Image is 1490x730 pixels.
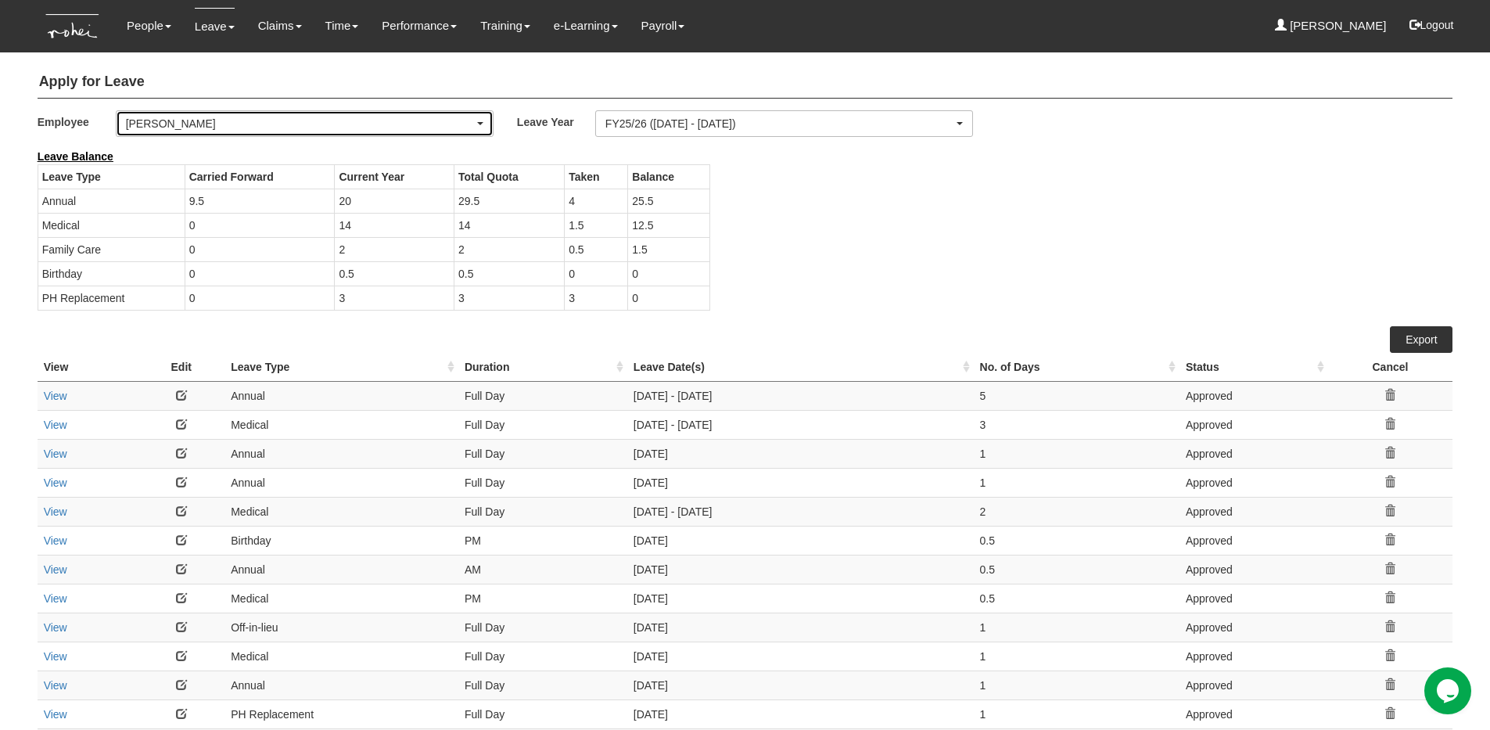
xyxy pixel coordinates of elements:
[224,410,458,439] td: Medical
[44,650,67,663] a: View
[565,286,628,310] td: 3
[974,613,1179,642] td: 1
[627,671,974,699] td: [DATE]
[224,584,458,613] td: Medical
[628,189,709,213] td: 25.5
[627,555,974,584] td: [DATE]
[224,526,458,555] td: Birthday
[185,261,335,286] td: 0
[38,189,185,213] td: Annual
[974,410,1179,439] td: 3
[458,353,627,382] th: Duration : activate to sort column ascending
[138,353,224,382] th: Edit
[458,613,627,642] td: Full Day
[627,642,974,671] td: [DATE]
[458,526,627,555] td: PM
[565,189,628,213] td: 4
[458,381,627,410] td: Full Day
[627,699,974,728] td: [DATE]
[224,353,458,382] th: Leave Type : activate to sort column ascending
[38,150,113,163] b: Leave Balance
[974,439,1179,468] td: 1
[1179,699,1328,728] td: Approved
[458,671,627,699] td: Full Day
[454,286,564,310] td: 3
[458,439,627,468] td: Full Day
[1179,526,1328,555] td: Approved
[1179,613,1328,642] td: Approved
[44,476,67,489] a: View
[44,621,67,634] a: View
[185,237,335,261] td: 0
[335,261,454,286] td: 0.5
[628,286,709,310] td: 0
[974,699,1179,728] td: 1
[44,563,67,576] a: View
[224,555,458,584] td: Annual
[565,164,628,189] th: Taken
[627,468,974,497] td: [DATE]
[454,237,564,261] td: 2
[1179,642,1328,671] td: Approved
[1179,439,1328,468] td: Approved
[185,286,335,310] td: 0
[38,67,1453,99] h4: Apply for Leave
[627,410,974,439] td: [DATE] - [DATE]
[1179,468,1328,497] td: Approved
[595,110,973,137] button: FY25/26 ([DATE] - [DATE])
[44,419,67,431] a: View
[454,164,564,189] th: Total Quota
[974,353,1179,382] th: No. of Days : activate to sort column ascending
[185,164,335,189] th: Carried Forward
[605,116,953,131] div: FY25/26 ([DATE] - [DATE])
[458,497,627,526] td: Full Day
[1179,497,1328,526] td: Approved
[454,189,564,213] td: 29.5
[185,189,335,213] td: 9.5
[627,381,974,410] td: [DATE] - [DATE]
[224,468,458,497] td: Annual
[974,526,1179,555] td: 0.5
[628,237,709,261] td: 1.5
[458,410,627,439] td: Full Day
[1179,584,1328,613] td: Approved
[38,237,185,261] td: Family Care
[974,468,1179,497] td: 1
[517,110,595,133] label: Leave Year
[1179,353,1328,382] th: Status : activate to sort column ascending
[335,213,454,237] td: 14
[224,642,458,671] td: Medical
[382,8,457,44] a: Performance
[325,8,359,44] a: Time
[565,261,628,286] td: 0
[224,613,458,642] td: Off-in-lieu
[1179,410,1328,439] td: Approved
[224,439,458,468] td: Annual
[127,8,171,44] a: People
[554,8,618,44] a: e-Learning
[458,555,627,584] td: AM
[224,671,458,699] td: Annual
[565,213,628,237] td: 1.5
[335,164,454,189] th: Current Year
[480,8,530,44] a: Training
[335,286,454,310] td: 3
[258,8,302,44] a: Claims
[458,699,627,728] td: Full Day
[195,8,235,45] a: Leave
[38,353,138,382] th: View
[974,642,1179,671] td: 1
[38,261,185,286] td: Birthday
[627,497,974,526] td: [DATE] - [DATE]
[627,353,974,382] th: Leave Date(s) : activate to sort column ascending
[974,497,1179,526] td: 2
[185,213,335,237] td: 0
[38,110,116,133] label: Employee
[458,584,627,613] td: PM
[974,555,1179,584] td: 0.5
[627,439,974,468] td: [DATE]
[224,381,458,410] td: Annual
[1179,555,1328,584] td: Approved
[628,213,709,237] td: 12.5
[44,505,67,518] a: View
